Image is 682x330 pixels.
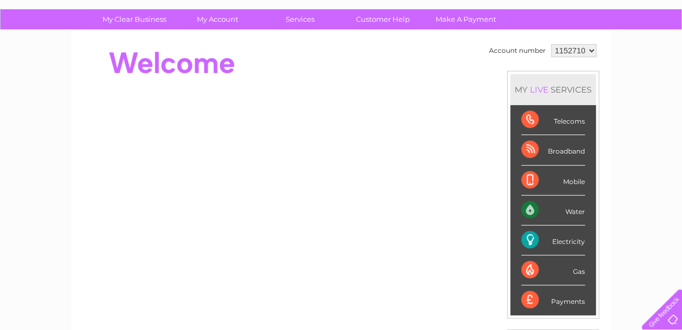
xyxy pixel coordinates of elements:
[421,9,511,29] a: Make A Payment
[490,46,511,54] a: Water
[89,9,179,29] a: My Clear Business
[517,46,541,54] a: Energy
[646,46,672,54] a: Log out
[84,6,599,53] div: Clear Business is a trading name of Verastar Limited (registered in [GEOGRAPHIC_DATA] No. 3667643...
[609,46,636,54] a: Contact
[172,9,262,29] a: My Account
[521,166,585,195] div: Mobile
[476,5,552,19] a: 0333 014 3131
[255,9,345,29] a: Services
[521,225,585,255] div: Electricity
[521,285,585,315] div: Payments
[486,41,548,60] td: Account number
[510,74,596,105] div: MY SERVICES
[521,135,585,165] div: Broadband
[338,9,428,29] a: Customer Help
[521,195,585,225] div: Water
[587,46,603,54] a: Blog
[521,255,585,285] div: Gas
[548,46,581,54] a: Telecoms
[528,84,551,95] div: LIVE
[521,105,585,135] div: Telecoms
[24,28,80,62] img: logo.png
